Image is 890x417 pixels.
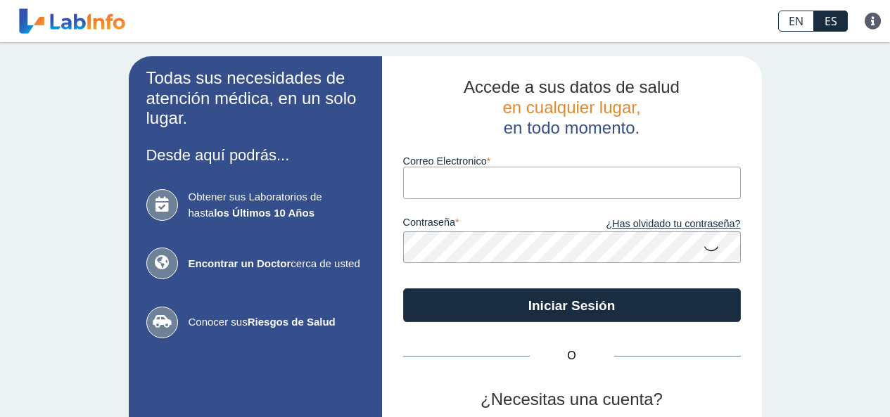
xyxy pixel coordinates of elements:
[502,98,640,117] span: en cualquier lugar,
[403,390,741,410] h2: ¿Necesitas una cuenta?
[189,189,364,221] span: Obtener sus Laboratorios de hasta
[403,288,741,322] button: Iniciar Sesión
[504,118,640,137] span: en todo momento.
[403,155,741,167] label: Correo Electronico
[189,314,364,331] span: Conocer sus
[189,257,291,269] b: Encontrar un Doctor
[403,217,572,232] label: contraseña
[146,68,364,129] h2: Todas sus necesidades de atención médica, en un solo lugar.
[814,11,848,32] a: ES
[572,217,741,232] a: ¿Has olvidado tu contraseña?
[189,256,364,272] span: cerca de usted
[778,11,814,32] a: EN
[530,347,614,364] span: O
[464,77,680,96] span: Accede a sus datos de salud
[146,146,364,164] h3: Desde aquí podrás...
[248,316,336,328] b: Riesgos de Salud
[214,207,314,219] b: los Últimos 10 Años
